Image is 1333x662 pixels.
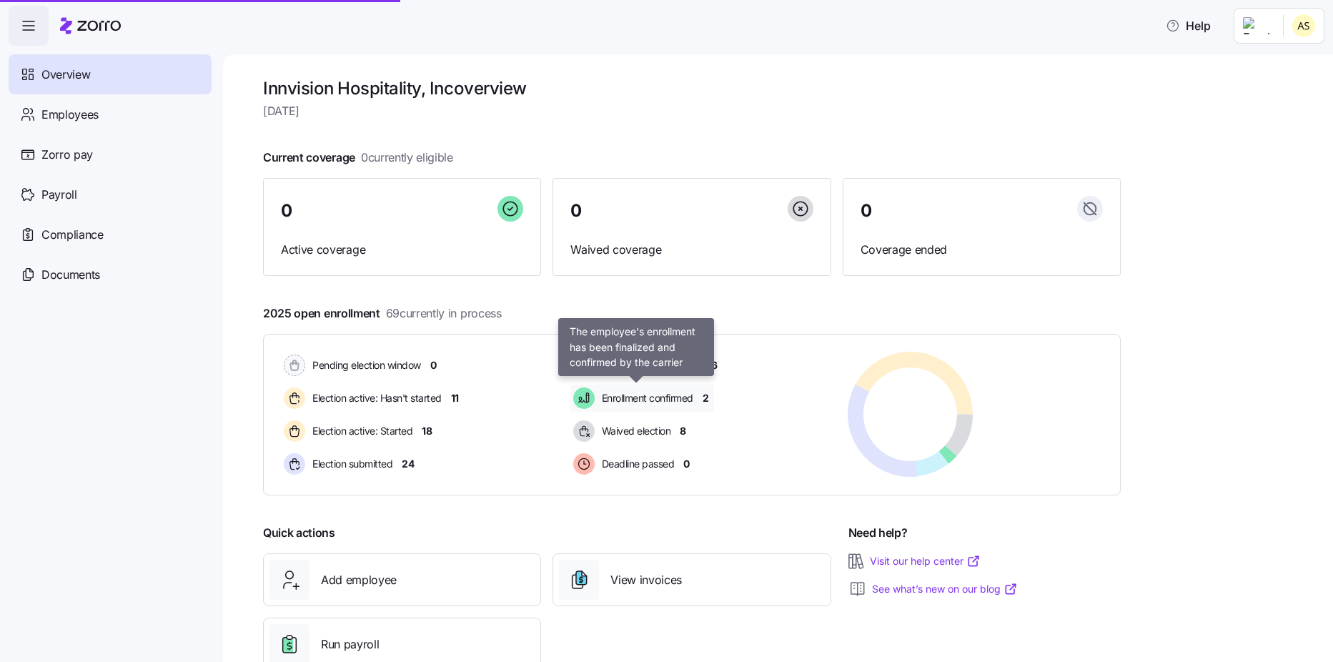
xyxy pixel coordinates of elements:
[9,94,212,134] a: Employees
[872,582,1018,596] a: See what’s new on our blog
[308,391,442,405] span: Election active: Hasn't started
[451,391,459,405] span: 11
[861,241,1103,259] span: Coverage ended
[422,424,432,438] span: 18
[41,266,100,284] span: Documents
[41,146,93,164] span: Zorro pay
[263,149,453,167] span: Current coverage
[41,226,104,244] span: Compliance
[321,636,379,653] span: Run payroll
[570,202,582,219] span: 0
[41,66,90,84] span: Overview
[1243,17,1272,34] img: Employer logo
[9,54,212,94] a: Overview
[430,358,437,372] span: 0
[263,77,1121,99] h1: Innvision Hospitality, Inc overview
[263,305,502,322] span: 2025 open enrollment
[9,134,212,174] a: Zorro pay
[570,241,813,259] span: Waived coverage
[711,358,718,372] span: 6
[598,457,675,471] span: Deadline passed
[308,457,392,471] span: Election submitted
[848,524,908,542] span: Need help?
[308,358,421,372] span: Pending election window
[598,358,702,372] span: Carrier application sent
[9,255,212,295] a: Documents
[402,457,414,471] span: 24
[1166,17,1211,34] span: Help
[870,554,981,568] a: Visit our help center
[598,424,671,438] span: Waived election
[598,391,693,405] span: Enrollment confirmed
[41,106,99,124] span: Employees
[9,214,212,255] a: Compliance
[321,571,397,589] span: Add employee
[1292,14,1315,37] img: 25966653fc60c1c706604e5d62ac2791
[308,424,412,438] span: Election active: Started
[680,424,686,438] span: 8
[281,241,523,259] span: Active coverage
[263,524,335,542] span: Quick actions
[41,186,77,204] span: Payroll
[263,102,1121,120] span: [DATE]
[1154,11,1222,40] button: Help
[703,391,709,405] span: 2
[386,305,502,322] span: 69 currently in process
[361,149,453,167] span: 0 currently eligible
[610,571,682,589] span: View invoices
[281,202,292,219] span: 0
[9,174,212,214] a: Payroll
[861,202,872,219] span: 0
[683,457,690,471] span: 0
